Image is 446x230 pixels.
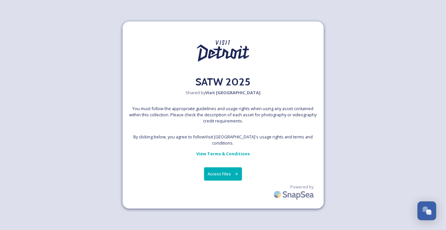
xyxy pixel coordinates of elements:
[196,150,250,158] a: View Terms & Conditions
[417,201,436,220] button: Open Chat
[196,74,251,90] h2: SATW 2025
[129,134,317,146] span: By clicking below, you agree to follow Visit [GEOGRAPHIC_DATA] 's usage rights and terms and cond...
[196,151,250,157] strong: View Terms & Conditions
[204,167,242,181] button: Access Files
[129,106,317,124] span: You must follow the appropriate guidelines and usage rights when using any asset contained within...
[191,28,256,74] img: Visit%20Detroit%20New%202024.svg
[291,184,314,190] span: Powered by
[205,90,260,96] strong: Visit [GEOGRAPHIC_DATA]
[272,187,317,202] img: SnapSea Logo
[186,90,260,96] span: Shared by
